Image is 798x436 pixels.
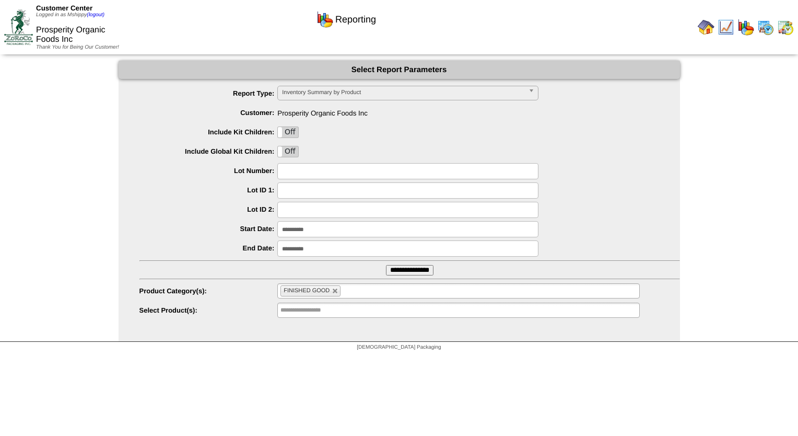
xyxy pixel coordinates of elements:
span: Prosperity Organic Foods Inc [139,105,680,117]
span: FINISHED GOOD [284,288,330,294]
span: Customer Center [36,4,92,12]
span: Reporting [335,14,376,25]
img: graph.gif [737,19,754,36]
a: (logout) [87,12,104,18]
div: OnOff [277,146,299,157]
label: Start Date: [139,225,278,233]
img: home.gif [698,19,714,36]
label: End Date: [139,244,278,252]
label: Include Kit Children: [139,128,278,136]
img: ZoRoCo_Logo(Green%26Foil)%20jpg.webp [4,9,33,44]
img: graph.gif [316,11,333,28]
div: OnOff [277,127,299,138]
label: Off [278,127,298,137]
span: Inventory Summary by Product [282,86,524,99]
label: Product Category(s): [139,287,278,295]
img: line_graph.gif [718,19,734,36]
label: Customer: [139,109,278,117]
span: Logged in as Mshippy [36,12,104,18]
span: Thank You for Being Our Customer! [36,44,119,50]
img: calendarinout.gif [777,19,794,36]
label: Off [278,146,298,157]
label: Select Product(s): [139,306,278,314]
span: [DEMOGRAPHIC_DATA] Packaging [357,345,441,350]
span: Prosperity Organic Foods Inc [36,26,105,44]
label: Include Global Kit Children: [139,147,278,155]
label: Report Type: [139,89,278,97]
div: Select Report Parameters [119,61,680,79]
label: Lot Number: [139,167,278,175]
img: calendarprod.gif [757,19,774,36]
label: Lot ID 2: [139,205,278,213]
label: Lot ID 1: [139,186,278,194]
